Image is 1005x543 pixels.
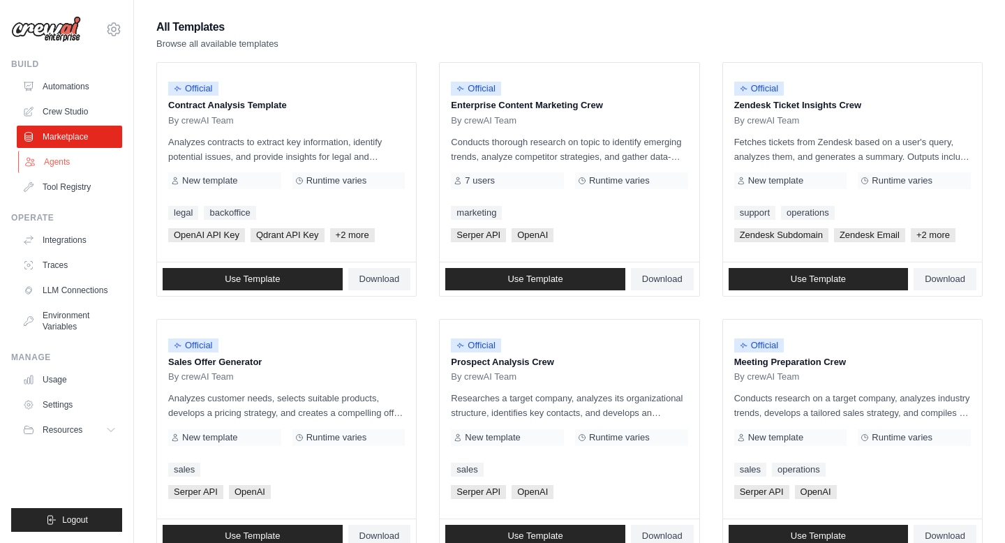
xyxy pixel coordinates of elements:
span: Resources [43,424,82,436]
span: Use Template [225,530,280,542]
span: OpenAI [512,228,553,242]
a: Marketplace [17,126,122,148]
div: Operate [11,212,122,223]
p: Analyzes contracts to extract key information, identify potential issues, and provide insights fo... [168,135,405,164]
span: Download [359,274,400,285]
a: sales [451,463,483,477]
p: Conducts research on a target company, analyzes industry trends, develops a tailored sales strate... [734,391,971,420]
a: operations [781,206,835,220]
span: OpenAI [229,485,271,499]
span: Use Template [507,530,563,542]
span: Runtime varies [589,432,650,443]
span: Download [925,530,965,542]
span: Official [734,339,784,352]
div: Manage [11,352,122,363]
span: OpenAI [795,485,837,499]
a: Usage [17,369,122,391]
span: New template [465,432,520,443]
a: sales [734,463,766,477]
h2: All Templates [156,17,278,37]
p: Researches a target company, analyzes its organizational structure, identifies key contacts, and ... [451,391,687,420]
span: +2 more [911,228,955,242]
a: Traces [17,254,122,276]
a: Download [914,268,976,290]
span: New template [748,175,803,186]
span: New template [748,432,803,443]
span: By crewAI Team [451,115,516,126]
a: Crew Studio [17,101,122,123]
a: Download [348,268,411,290]
span: Official [168,82,218,96]
span: Download [642,274,683,285]
a: Agents [18,151,124,173]
a: sales [168,463,200,477]
span: Runtime varies [306,175,367,186]
a: marketing [451,206,502,220]
span: Runtime varies [872,175,932,186]
p: Conducts thorough research on topic to identify emerging trends, analyze competitor strategies, a... [451,135,687,164]
span: Serper API [451,485,506,499]
p: Browse all available templates [156,37,278,51]
span: Qdrant API Key [251,228,325,242]
span: Runtime varies [872,432,932,443]
span: Runtime varies [306,432,367,443]
span: Download [925,274,965,285]
span: Download [642,530,683,542]
a: operations [772,463,826,477]
a: Use Template [729,268,909,290]
a: Automations [17,75,122,98]
button: Resources [17,419,122,441]
p: Enterprise Content Marketing Crew [451,98,687,112]
span: Serper API [168,485,223,499]
span: By crewAI Team [451,371,516,382]
span: Runtime varies [589,175,650,186]
span: Official [168,339,218,352]
p: Meeting Preparation Crew [734,355,971,369]
a: Use Template [445,268,625,290]
p: Analyzes customer needs, selects suitable products, develops a pricing strategy, and creates a co... [168,391,405,420]
span: Serper API [451,228,506,242]
a: legal [168,206,198,220]
p: Prospect Analysis Crew [451,355,687,369]
span: Use Template [791,530,846,542]
a: Environment Variables [17,304,122,338]
span: By crewAI Team [734,115,800,126]
a: Integrations [17,229,122,251]
span: Serper API [734,485,789,499]
span: Zendesk Subdomain [734,228,828,242]
div: Build [11,59,122,70]
span: New template [182,175,237,186]
span: Official [734,82,784,96]
p: Contract Analysis Template [168,98,405,112]
span: Use Template [791,274,846,285]
span: OpenAI [512,485,553,499]
a: Download [631,268,694,290]
span: 7 users [465,175,495,186]
span: Logout [62,514,88,526]
span: By crewAI Team [168,115,234,126]
span: OpenAI API Key [168,228,245,242]
a: backoffice [204,206,255,220]
span: Use Template [507,274,563,285]
p: Fetches tickets from Zendesk based on a user's query, analyzes them, and generates a summary. Out... [734,135,971,164]
span: By crewAI Team [734,371,800,382]
a: LLM Connections [17,279,122,302]
a: support [734,206,775,220]
span: Use Template [225,274,280,285]
span: Official [451,339,501,352]
span: Download [359,530,400,542]
span: By crewAI Team [168,371,234,382]
span: Official [451,82,501,96]
p: Sales Offer Generator [168,355,405,369]
span: Zendesk Email [834,228,905,242]
a: Settings [17,394,122,416]
a: Use Template [163,268,343,290]
a: Tool Registry [17,176,122,198]
p: Zendesk Ticket Insights Crew [734,98,971,112]
img: Logo [11,16,81,43]
span: New template [182,432,237,443]
span: +2 more [330,228,375,242]
button: Logout [11,508,122,532]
